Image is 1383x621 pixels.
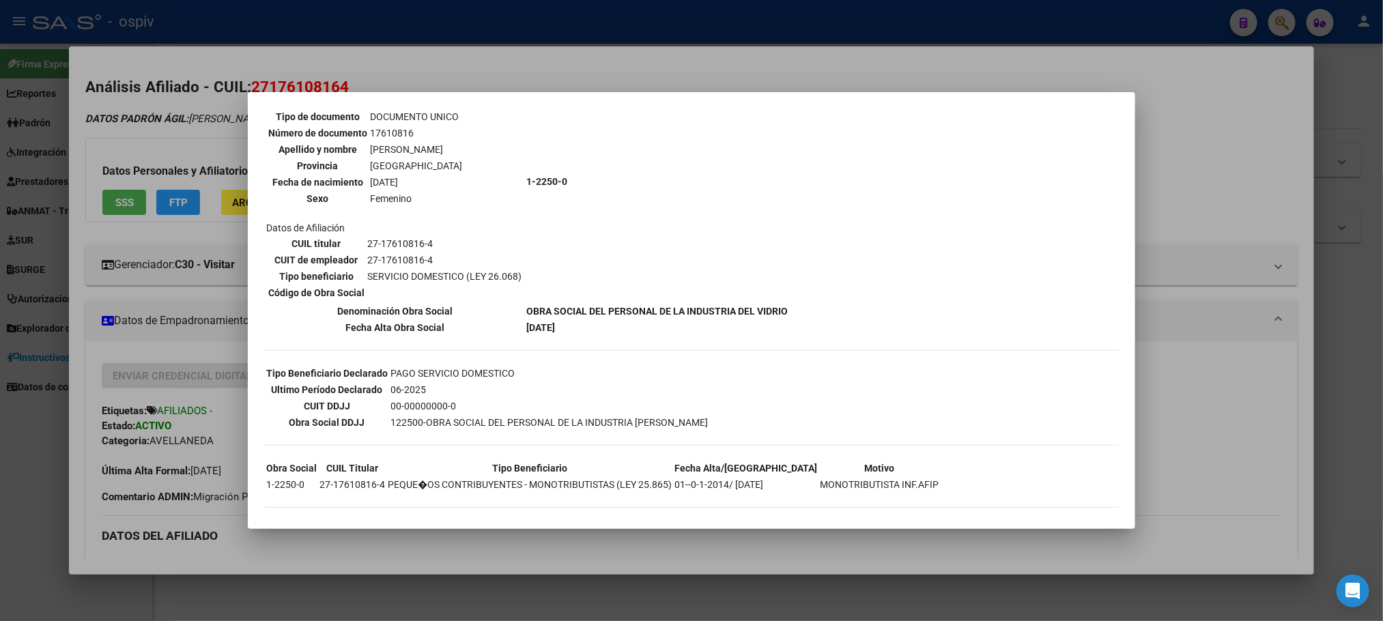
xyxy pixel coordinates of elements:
[268,252,365,268] th: CUIT de empleador
[674,477,818,492] td: 01--0-1-2014/ [DATE]
[1337,575,1369,607] div: Open Intercom Messenger
[819,477,939,492] td: MONOTRIBUTISTA INF.AFIP
[268,269,365,284] th: Tipo beneficiario
[266,304,524,319] th: Denominación Obra Social
[268,158,368,173] th: Provincia
[268,175,368,190] th: Fecha de nacimiento
[526,322,555,333] b: [DATE]
[390,415,709,430] td: 122500-OBRA SOCIAL DEL PERSONAL DE LA INDUSTRIA [PERSON_NAME]
[268,126,368,141] th: Número de documento
[266,415,388,430] th: Obra Social DDJJ
[526,306,788,317] b: OBRA SOCIAL DEL PERSONAL DE LA INDUSTRIA DEL VIDRIO
[268,236,365,251] th: CUIL titular
[369,158,463,173] td: [GEOGRAPHIC_DATA]
[387,477,672,492] td: PEQUE�OS CONTRIBUYENTES - MONOTRIBUTISTAS (LEY 25.865)
[319,461,386,476] th: CUIL Titular
[387,461,672,476] th: Tipo Beneficiario
[319,477,386,492] td: 27-17610816-4
[268,109,368,124] th: Tipo de documento
[674,461,818,476] th: Fecha Alta/[GEOGRAPHIC_DATA]
[369,142,463,157] td: [PERSON_NAME]
[266,366,388,381] th: Tipo Beneficiario Declarado
[369,109,463,124] td: DOCUMENTO UNICO
[819,461,939,476] th: Motivo
[266,399,388,414] th: CUIT DDJJ
[390,382,709,397] td: 06-2025
[266,477,317,492] td: 1-2250-0
[268,285,365,300] th: Código de Obra Social
[367,252,522,268] td: 27-17610816-4
[390,366,709,381] td: PAGO SERVICIO DOMESTICO
[390,399,709,414] td: 00-00000000-0
[367,236,522,251] td: 27-17610816-4
[369,175,463,190] td: [DATE]
[266,61,524,302] td: Datos personales Datos de Afiliación
[266,461,317,476] th: Obra Social
[268,191,368,206] th: Sexo
[526,176,567,187] b: 1-2250-0
[266,382,388,397] th: Ultimo Período Declarado
[266,320,524,335] th: Fecha Alta Obra Social
[367,269,522,284] td: SERVICIO DOMESTICO (LEY 26.068)
[369,191,463,206] td: Femenino
[369,126,463,141] td: 17610816
[268,142,368,157] th: Apellido y nombre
